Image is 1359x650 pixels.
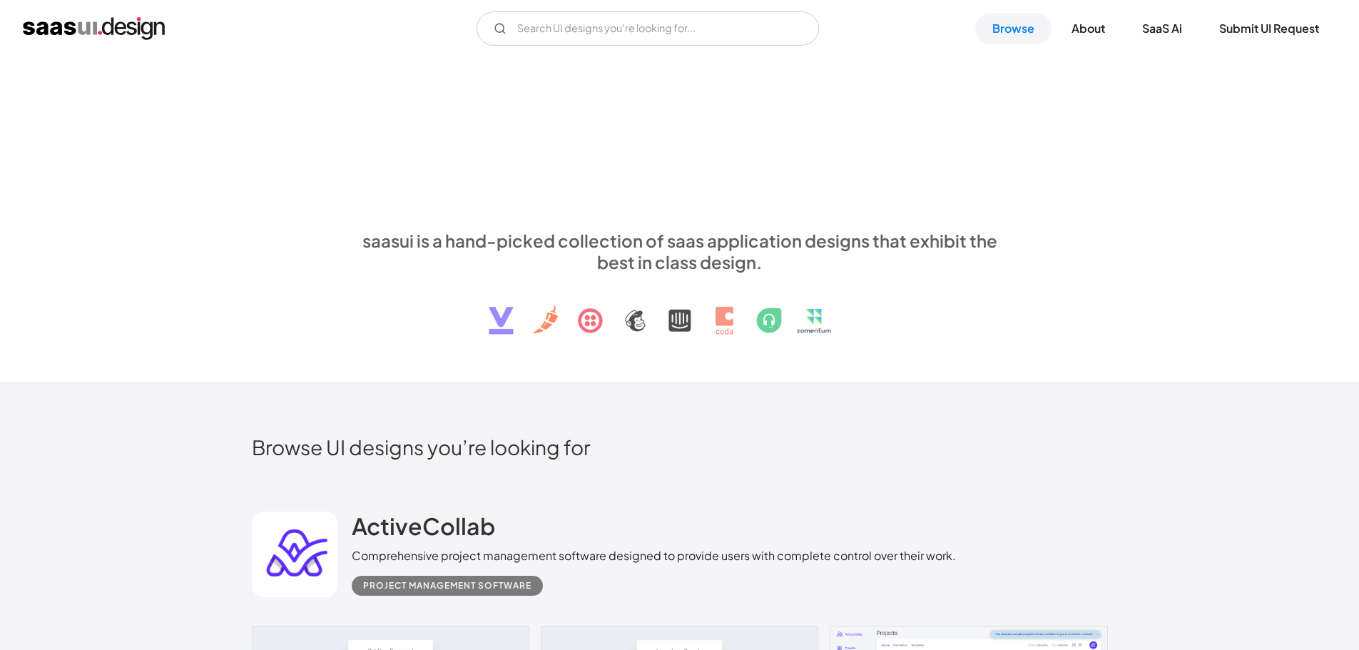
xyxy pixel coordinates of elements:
[1054,13,1122,44] a: About
[352,512,495,547] a: ActiveCollab
[1125,13,1199,44] a: SaaS Ai
[1202,13,1336,44] a: Submit UI Request
[363,577,531,594] div: Project Management Software
[352,547,956,564] div: Comprehensive project management software designed to provide users with complete control over th...
[477,11,819,46] form: Email Form
[464,273,896,347] img: text, icon, saas logo
[352,230,1008,273] div: saasui is a hand-picked collection of saas application designs that exhibit the best in class des...
[352,106,1008,216] h1: Explore SaaS UI design patterns & interactions.
[252,435,1108,459] h2: Browse UI designs you’re looking for
[975,13,1052,44] a: Browse
[477,11,819,46] input: Search UI designs you're looking for...
[23,17,165,40] a: home
[352,512,495,540] h2: ActiveCollab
